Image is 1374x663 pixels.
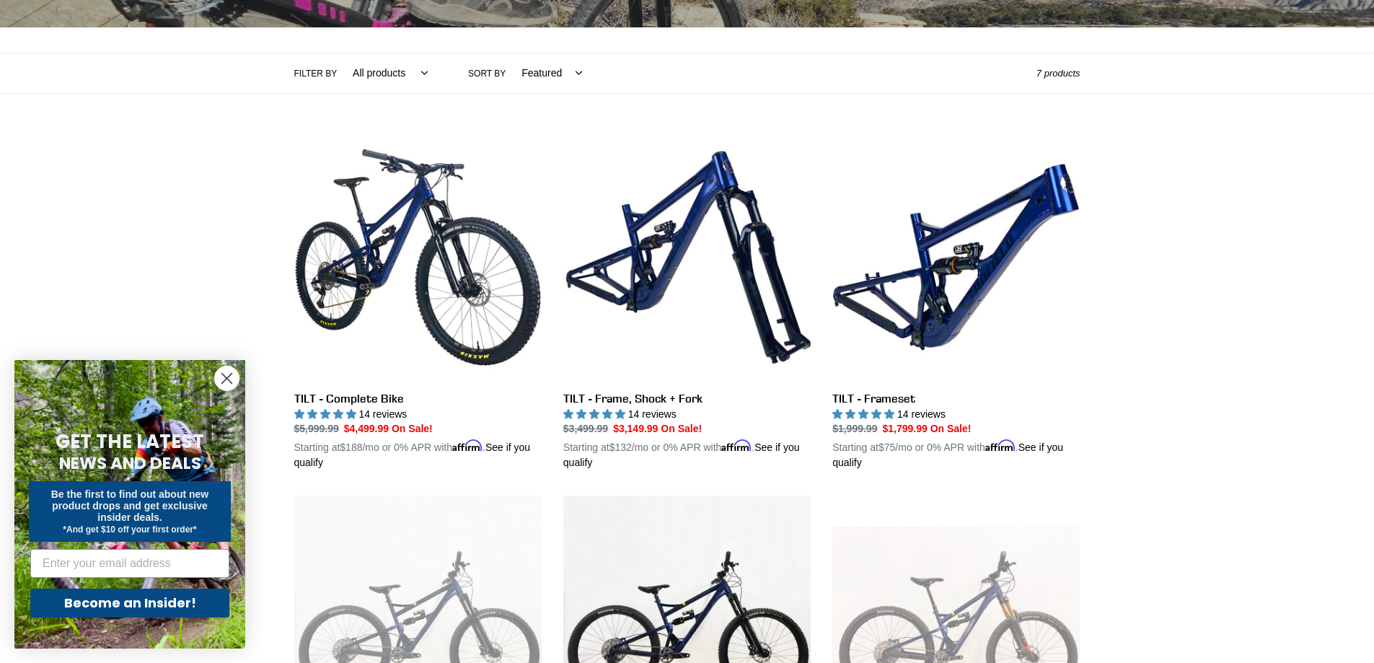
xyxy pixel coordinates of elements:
[59,452,201,475] span: NEWS AND DEALS
[1036,68,1080,79] span: 7 products
[214,366,239,391] button: Close dialog
[51,488,209,523] span: Be the first to find out about new product drops and get exclusive insider deals.
[468,67,506,80] label: Sort by
[30,549,229,578] input: Enter your email address
[294,67,338,80] label: Filter by
[56,429,204,455] span: GET THE LATEST
[63,524,196,535] span: *And get $10 off your first order*
[30,589,229,618] button: Become an Insider!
